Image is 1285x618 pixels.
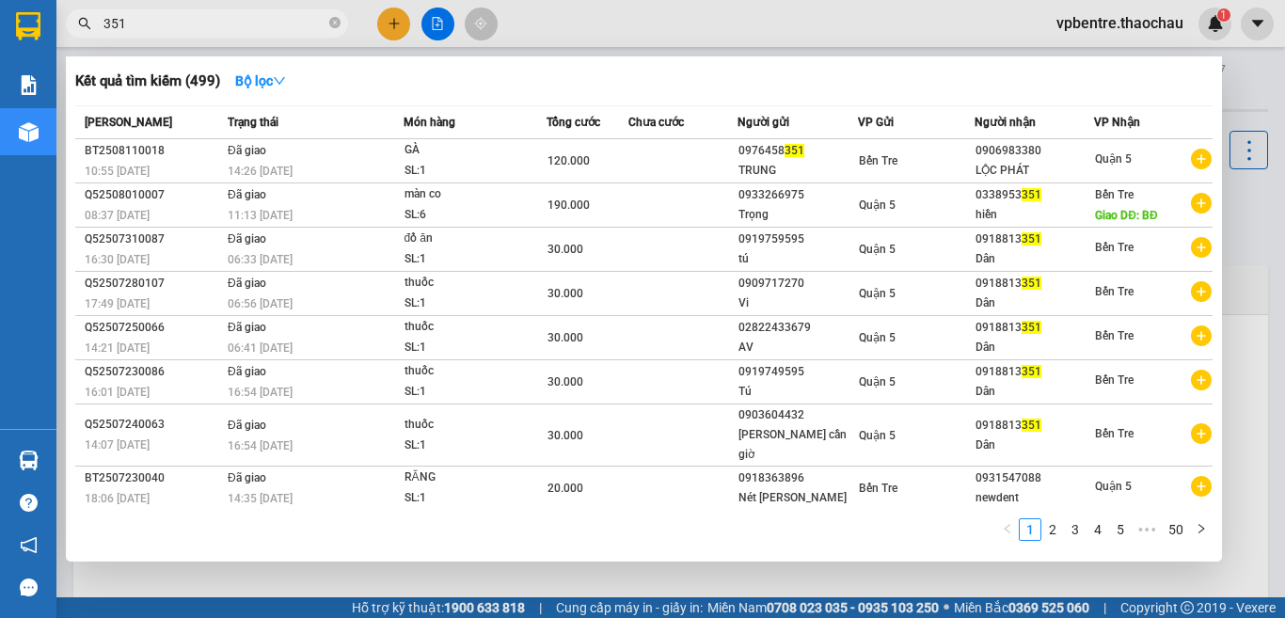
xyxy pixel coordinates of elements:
div: AV [738,338,857,357]
div: Q52507310087 [85,230,222,249]
span: plus-circle [1191,325,1212,346]
span: 351 [1022,232,1041,246]
span: Quận 5 [859,198,896,212]
div: Q52507240063 [85,415,222,435]
span: Bến Tre [1095,241,1134,254]
button: Bộ lọcdown [220,66,301,96]
div: đồ ăn [405,229,546,249]
span: plus-circle [1191,237,1212,258]
span: Giao DĐ: BĐ [1095,209,1157,222]
div: SL: 1 [405,436,546,456]
span: search [78,17,91,30]
div: 0338953 [976,185,1093,205]
span: Bến Tre [1095,427,1134,440]
div: Vi [738,293,857,313]
li: 5 [1109,518,1132,541]
div: GÀ [405,140,546,161]
img: warehouse-icon [19,451,39,470]
span: 351 [1022,321,1041,334]
div: LỘC PHÁT [976,161,1093,181]
span: 16:01 [DATE] [85,386,150,399]
span: Người gửi [738,116,789,129]
span: 351 [1022,419,1041,432]
span: Bến Tre [1095,285,1134,298]
div: 0903604432 [738,405,857,425]
div: 0918813 [976,362,1093,382]
div: TRUNG [738,161,857,181]
div: Dân [976,293,1093,313]
a: 3 [1065,519,1086,540]
span: 14:07 [DATE] [85,438,150,452]
span: Bến Tre [859,154,897,167]
span: Tổng cước [547,116,600,129]
button: right [1190,518,1213,541]
div: 0918813 [976,274,1093,293]
div: SL: 6 [405,205,546,226]
li: 1 [1019,518,1041,541]
span: 14:26 [DATE] [228,165,293,178]
span: Chưa cước [628,116,684,129]
span: close-circle [329,17,341,28]
span: 17:49 [DATE] [85,297,150,310]
span: 10:55 [DATE] [85,165,150,178]
div: SL: 1 [405,338,546,358]
li: Next Page [1190,518,1213,541]
span: right [1196,523,1207,534]
a: 1 [1020,519,1040,540]
span: Quận 5 [859,331,896,344]
div: SL: 1 [405,249,546,270]
div: 0918813 [976,318,1093,338]
div: RĂNG [405,467,546,488]
div: Q52507250066 [85,318,222,338]
span: 30.000 [547,429,583,442]
span: Trạng thái [228,116,278,129]
div: SL: 1 [405,382,546,403]
strong: Bộ lọc [235,73,286,88]
div: thuốc [405,317,546,338]
div: 0931547088 [976,468,1093,488]
div: Tú [738,382,857,402]
span: 30.000 [547,287,583,300]
span: Bến Tre [1095,188,1134,201]
span: Đã giao [228,321,266,334]
span: Món hàng [404,116,455,129]
div: 0933266975 [738,185,857,205]
span: 08:37 [DATE] [85,209,150,222]
span: 16:30 [DATE] [85,253,150,266]
div: SL: 1 [405,161,546,182]
div: tú [738,249,857,269]
div: màn co [405,184,546,205]
span: Người nhận [975,116,1036,129]
div: SL: 1 [405,488,546,509]
span: plus-circle [1191,149,1212,169]
span: down [273,74,286,87]
div: Trọng [738,205,857,225]
div: Q52507230086 [85,362,222,382]
div: thuốc [405,361,546,382]
a: 2 [1042,519,1063,540]
span: 14:21 [DATE] [85,341,150,355]
button: left [996,518,1019,541]
span: 30.000 [547,243,583,256]
div: Q52507280107 [85,274,222,293]
span: notification [20,536,38,554]
span: 351 [785,144,804,157]
span: 06:56 [DATE] [228,297,293,310]
div: 0909717270 [738,274,857,293]
span: Bến Tre [1095,373,1134,387]
span: Quận 5 [859,287,896,300]
li: 50 [1162,518,1190,541]
a: 5 [1110,519,1131,540]
div: 0906983380 [976,141,1093,161]
div: hiền [976,205,1093,225]
div: SL: 1 [405,293,546,314]
span: Quận 5 [1095,480,1132,493]
span: plus-circle [1191,193,1212,214]
span: 06:41 [DATE] [228,341,293,355]
span: Bến Tre [859,482,897,495]
h3: Kết quả tìm kiếm ( 499 ) [75,71,220,91]
div: 0918363896 [738,468,857,488]
div: 02822433679 [738,318,857,338]
span: Đã giao [228,471,266,484]
div: 0918813 [976,416,1093,436]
